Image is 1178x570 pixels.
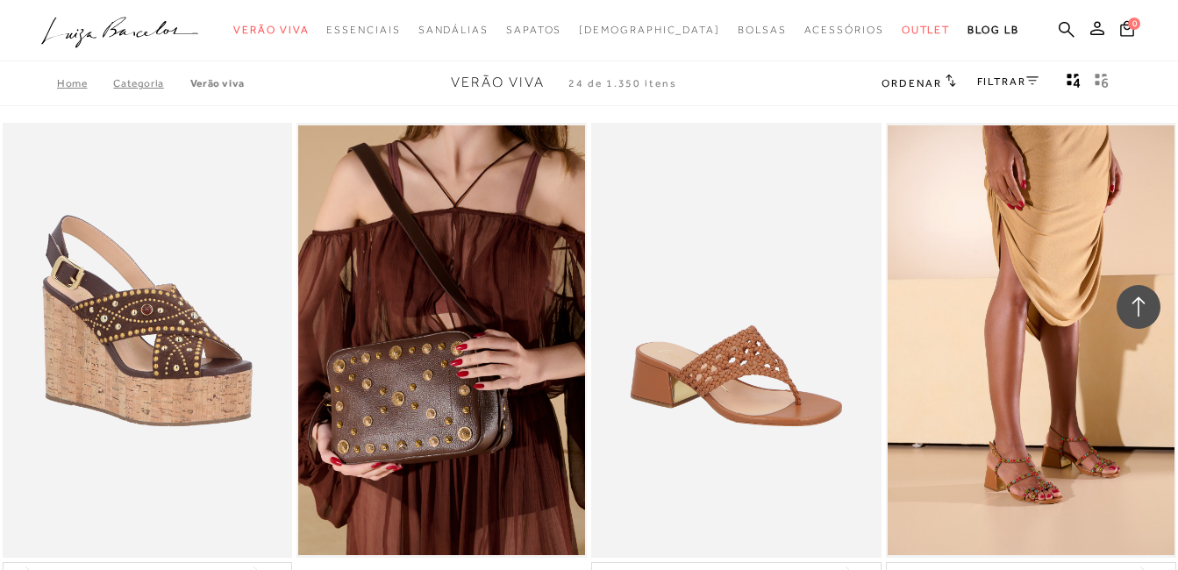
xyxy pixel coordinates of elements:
a: BLOG LB [967,14,1018,46]
span: [DEMOGRAPHIC_DATA] [579,24,720,36]
a: SANDÁLIA DE DEDO EM COURO CARAMELO COM TIRAS TRANÇADAS E SALTO BLOCO SANDÁLIA DE DEDO EM COURO CA... [593,125,880,555]
span: Sapatos [506,24,561,36]
a: BOLSA PEQUENA EM COURO MARROM CAFÉ COM APLICAÇÕES METÁLICAS BOLSA PEQUENA EM COURO MARROM CAFÉ CO... [298,125,585,555]
button: 0 [1115,19,1139,43]
span: 0 [1128,18,1140,30]
span: Essenciais [326,24,400,36]
a: FILTRAR [977,75,1039,88]
button: gridText6Desc [1089,72,1114,95]
span: 24 de 1.350 itens [568,77,677,89]
a: noSubCategoriesText [902,14,951,46]
span: Verão Viva [233,24,309,36]
span: Verão Viva [451,75,545,90]
a: noSubCategoriesText [579,14,720,46]
button: Mostrar 4 produtos por linha [1061,72,1086,95]
img: BOLSA PEQUENA EM COURO MARROM CAFÉ COM APLICAÇÕES METÁLICAS [298,125,585,555]
a: noSubCategoriesText [233,14,309,46]
span: Ordenar [882,77,941,89]
a: noSubCategoriesText [738,14,787,46]
a: Home [57,77,113,89]
a: noSubCategoriesText [506,14,561,46]
a: noSubCategoriesText [326,14,400,46]
span: Bolsas [738,24,787,36]
a: SANDÁLIA EM COURO CARAMELO COM APLICAÇÕES MULTICOLORIDAS E SALTO BLOCO MÉDIO SANDÁLIA EM COURO CA... [888,125,1174,555]
span: Acessórios [804,24,884,36]
span: Outlet [902,24,951,36]
a: noSubCategoriesText [804,14,884,46]
a: noSubCategoriesText [418,14,489,46]
img: SANDÁLIA PLATAFORMA EM CAMURÇA MARROM CAFÉ COM APLICAÇÕES METÁLICAS [4,125,291,555]
span: BLOG LB [967,24,1018,36]
a: Verão Viva [190,77,245,89]
a: SANDÁLIA PLATAFORMA EM CAMURÇA MARROM CAFÉ COM APLICAÇÕES METÁLICAS SANDÁLIA PLATAFORMA EM CAMURÇ... [4,125,291,555]
img: SANDÁLIA DE DEDO EM COURO CARAMELO COM TIRAS TRANÇADAS E SALTO BLOCO [593,125,880,555]
span: Sandálias [418,24,489,36]
a: Categoria [113,77,189,89]
img: SANDÁLIA EM COURO CARAMELO COM APLICAÇÕES MULTICOLORIDAS E SALTO BLOCO MÉDIO [888,125,1174,555]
